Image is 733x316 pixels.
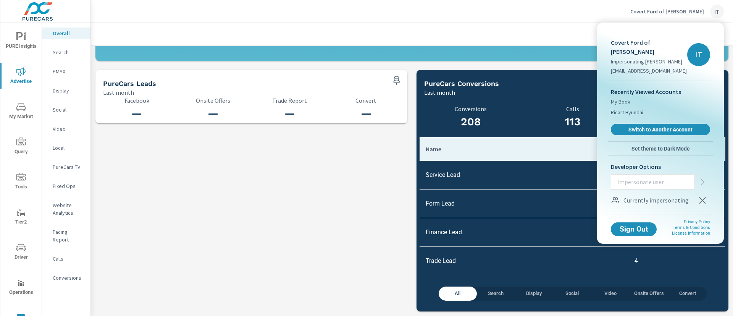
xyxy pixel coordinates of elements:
a: Terms & Conditions [673,225,710,230]
button: Set theme to Dark Mode [608,142,713,156]
a: Switch to Another Account [611,124,710,135]
span: Sign Out [617,226,651,233]
p: [EMAIL_ADDRESS][DOMAIN_NAME] [611,67,687,75]
a: License Information [672,231,710,236]
span: My Book [611,98,630,105]
span: Switch to Another Account [615,126,706,133]
p: Recently Viewed Accounts [611,87,710,96]
p: Impersonating [PERSON_NAME] [611,58,687,65]
span: Set theme to Dark Mode [611,145,710,152]
a: Privacy Policy [684,219,710,224]
button: Sign Out [611,222,657,236]
input: Impersonate user [611,172,694,192]
p: Currently impersonating [623,196,689,205]
p: Developer Options [611,162,710,171]
p: Covert Ford of [PERSON_NAME] [611,38,687,56]
span: Ricart Hyundai [611,109,643,116]
div: IT [687,43,710,66]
